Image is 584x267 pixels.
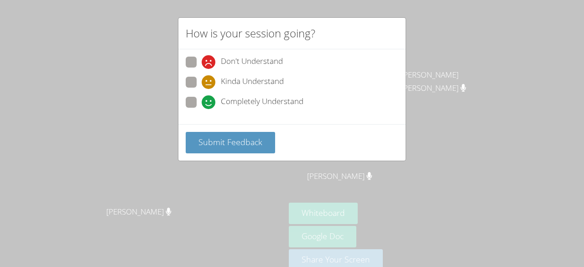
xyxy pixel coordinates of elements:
button: Submit Feedback [186,132,275,153]
span: Submit Feedback [198,136,262,147]
span: Don't Understand [221,55,283,69]
h2: How is your session going? [186,25,315,42]
span: Completely Understand [221,95,303,109]
span: Kinda Understand [221,75,284,89]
